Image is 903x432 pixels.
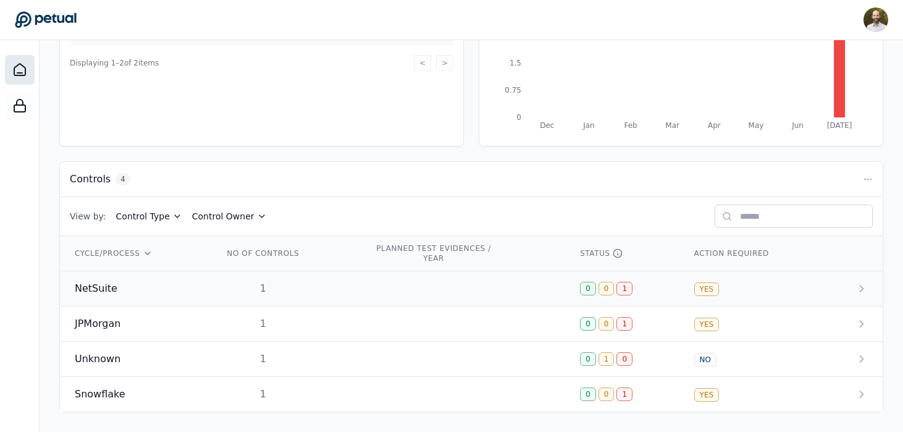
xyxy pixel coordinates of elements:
[70,210,106,222] span: View by:
[598,352,615,366] div: 1
[505,32,521,40] tspan: 2.25
[582,121,595,130] tspan: Jan
[70,58,159,68] span: Displaying 1– 2 of 2 items
[598,317,615,331] div: 0
[75,352,120,366] span: Unknown
[665,121,679,130] tspan: Mar
[598,282,615,295] div: 0
[694,318,720,331] div: YES
[224,316,303,331] div: 1
[694,353,716,366] div: NO
[224,248,303,258] div: NO OF CONTROLS
[414,55,431,71] button: <
[224,281,303,296] div: 1
[75,281,117,296] span: NetSuite
[708,121,721,130] tspan: Apr
[192,210,267,222] button: Control Owner
[540,121,554,130] tspan: Dec
[580,248,664,258] div: STATUS
[224,387,303,402] div: 1
[5,55,35,85] a: Dashboard
[436,55,453,71] button: >
[694,282,720,296] div: YES
[791,121,804,130] tspan: Jun
[505,86,521,95] tspan: 0.75
[5,91,35,121] a: SOC
[694,388,720,402] div: YES
[616,388,632,401] div: 1
[616,317,632,331] div: 1
[224,352,303,366] div: 1
[624,121,637,130] tspan: Feb
[374,244,493,263] div: PLANNED TEST EVIDENCES / YEAR
[616,352,632,366] div: 0
[616,282,632,295] div: 1
[510,59,521,67] tspan: 1.5
[75,316,120,331] span: JPMorgan
[75,248,194,258] div: CYCLE/PROCESS
[115,173,130,185] span: 4
[516,113,521,122] tspan: 0
[15,11,77,28] a: Go to Dashboard
[70,172,111,187] h3: Controls
[598,388,615,401] div: 0
[580,282,596,295] div: 0
[749,121,764,130] tspan: May
[580,388,596,401] div: 0
[827,121,852,130] tspan: [DATE]
[679,236,825,271] th: ACTION REQUIRED
[580,317,596,331] div: 0
[75,387,125,402] span: Snowflake
[580,352,596,366] div: 0
[863,7,888,32] img: David Coulombe
[116,210,182,222] button: Control Type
